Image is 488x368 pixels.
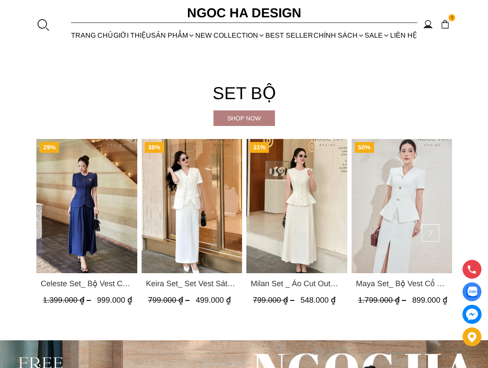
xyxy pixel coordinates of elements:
[141,139,242,273] a: Product image - Keira Set_ Set Vest Sát Nách Kết Hợp Chân Váy Bút Chì Mix Áo Khoác BJ141+ A1083
[195,296,230,304] span: 499.000 ₫
[213,110,275,126] a: Shop now
[213,113,275,123] div: Shop now
[43,296,93,304] span: 1.399.000 ₫
[195,24,265,47] a: NEW COLLECTION
[351,139,452,273] a: Product image - Maya Set_ Bộ Vest Cổ Bẻ Chân Váy Xẻ Màu Đen, Trắng BJ140
[462,282,482,301] a: Display image
[355,278,448,290] a: Link to Maya Set_ Bộ Vest Cổ Bẻ Chân Váy Xẻ Màu Đen, Trắng BJ140
[97,296,132,304] span: 999.000 ₫
[449,14,456,21] span: 1
[365,24,390,47] a: SALE
[246,139,347,273] a: Product image - Milan Set _ Áo Cut Out Tùng Không Tay Kết Hợp Chân Váy Xếp Ly A1080+CV139
[265,24,313,47] a: BEST SELLER
[358,296,408,304] span: 1.799.000 ₫
[113,24,151,47] a: GIỚI THIỆU
[412,296,447,304] span: 899.000 ₫
[36,139,137,273] a: Product image - Celeste Set_ Bộ Vest Cổ Tròn Chân Váy Nhún Xòe Màu Xanh Bò BJ142
[251,278,343,290] span: Milan Set _ Áo Cut Out Tùng Không Tay Kết Hợp Chân Váy Xếp Ly A1080+CV139
[145,278,238,290] span: Keira Set_ Set Vest Sát Nách Kết Hợp Chân Váy Bút Chì Mix Áo Khoác BJ141+ A1083
[251,278,343,290] a: Link to Milan Set _ Áo Cut Out Tùng Không Tay Kết Hợp Chân Váy Xếp Ly A1080+CV139
[301,296,336,304] span: 548.000 ₫
[151,24,195,47] div: SẢN PHẨM
[390,24,417,47] a: LIÊN HỆ
[158,3,331,23] a: Ngoc Ha Design
[71,24,113,47] a: TRANG CHỦ
[145,278,238,290] a: Link to Keira Set_ Set Vest Sát Nách Kết Hợp Chân Váy Bút Chì Mix Áo Khoác BJ141+ A1083
[355,278,448,290] span: Maya Set_ Bộ Vest Cổ Bẻ Chân Váy Xẻ Màu Đen, Trắng BJ140
[36,79,452,107] h4: Set bộ
[148,296,191,304] span: 799.000 ₫
[462,305,482,324] a: messenger
[41,278,133,290] a: Link to Celeste Set_ Bộ Vest Cổ Tròn Chân Váy Nhún Xòe Màu Xanh Bò BJ142
[41,278,133,290] span: Celeste Set_ Bộ Vest Cổ Tròn Chân Váy Nhún Xòe Màu Xanh Bò BJ142
[466,287,477,297] img: Display image
[440,19,450,29] img: img-CART-ICON-ksit0nf1
[253,296,297,304] span: 799.000 ₫
[313,24,365,47] div: Chính sách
